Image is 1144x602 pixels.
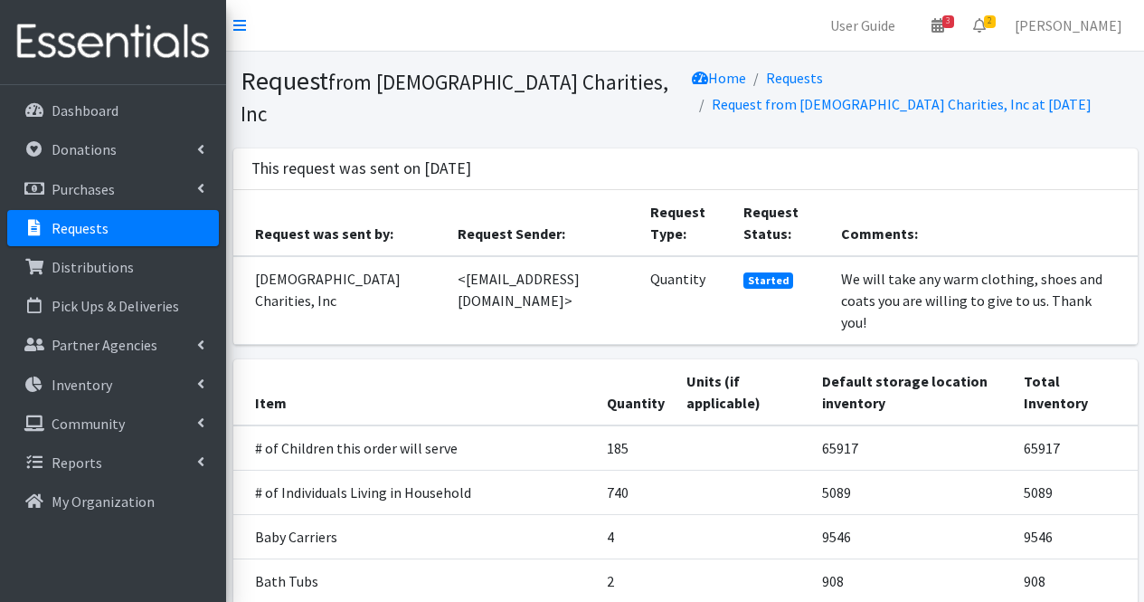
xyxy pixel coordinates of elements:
[7,131,219,167] a: Donations
[52,258,134,276] p: Distributions
[7,483,219,520] a: My Organization
[447,256,639,345] td: <[EMAIL_ADDRESS][DOMAIN_NAME]>
[733,190,831,256] th: Request Status:
[7,288,219,324] a: Pick Ups & Deliveries
[52,415,125,433] p: Community
[743,272,794,289] span: Started
[7,327,219,363] a: Partner Agencies
[1013,359,1137,425] th: Total Inventory
[811,425,1014,471] td: 65917
[830,190,1137,256] th: Comments:
[52,101,118,119] p: Dashboard
[233,425,597,471] td: # of Children this order will serve
[7,444,219,481] a: Reports
[830,256,1137,345] td: We will take any warm clothing, shoes and coats you are willing to give to us. Thank you!
[233,190,447,256] th: Request was sent by:
[251,159,471,178] h3: This request was sent on [DATE]
[52,492,155,511] p: My Organization
[811,515,1014,559] td: 9546
[1000,7,1137,43] a: [PERSON_NAME]
[233,256,447,345] td: [DEMOGRAPHIC_DATA] Charities, Inc
[7,92,219,129] a: Dashboard
[984,15,996,28] span: 2
[7,249,219,285] a: Distributions
[959,7,1000,43] a: 2
[7,210,219,246] a: Requests
[596,359,676,425] th: Quantity
[7,171,219,207] a: Purchases
[7,406,219,442] a: Community
[233,515,597,559] td: Baby Carriers
[233,471,597,515] td: # of Individuals Living in Household
[596,425,676,471] td: 185
[241,69,668,127] small: from [DEMOGRAPHIC_DATA] Charities, Inc
[52,140,117,158] p: Donations
[811,471,1014,515] td: 5089
[1013,425,1137,471] td: 65917
[816,7,910,43] a: User Guide
[52,297,179,315] p: Pick Ups & Deliveries
[447,190,639,256] th: Request Sender:
[52,219,109,237] p: Requests
[692,69,746,87] a: Home
[766,69,823,87] a: Requests
[942,15,954,28] span: 3
[917,7,959,43] a: 3
[811,359,1014,425] th: Default storage location inventory
[1013,515,1137,559] td: 9546
[639,256,733,345] td: Quantity
[676,359,810,425] th: Units (if applicable)
[7,12,219,72] img: HumanEssentials
[52,180,115,198] p: Purchases
[233,359,597,425] th: Item
[596,515,676,559] td: 4
[52,336,157,354] p: Partner Agencies
[52,376,112,394] p: Inventory
[241,65,679,128] h1: Request
[1013,471,1137,515] td: 5089
[596,471,676,515] td: 740
[52,454,102,472] p: Reports
[7,367,219,403] a: Inventory
[639,190,733,256] th: Request Type:
[712,95,1092,113] a: Request from [DEMOGRAPHIC_DATA] Charities, Inc at [DATE]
